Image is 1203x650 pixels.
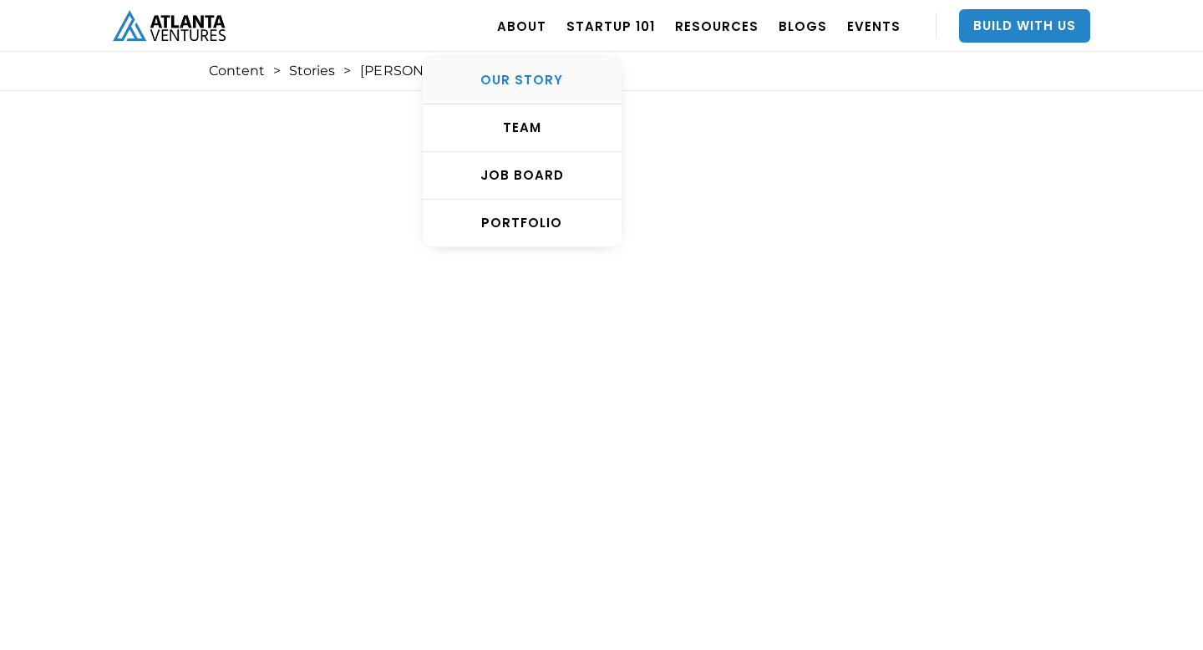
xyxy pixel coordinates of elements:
div: > [343,63,351,79]
div: OUR STORY [423,72,622,89]
div: TEAM [423,119,622,136]
a: EVENTS [847,3,901,49]
a: Job Board [423,152,622,200]
a: RESOURCES [675,3,759,49]
a: PORTFOLIO [423,200,622,246]
a: BLOGS [779,3,827,49]
div: PORTFOLIO [423,215,622,231]
a: Startup 101 [566,3,655,49]
a: Build With Us [959,9,1090,43]
a: Stories [289,63,335,79]
a: ABOUT [497,3,546,49]
div: Job Board [423,167,622,184]
div: > [273,63,281,79]
a: Content [209,63,265,79]
a: TEAM [423,104,622,152]
div: [PERSON_NAME] [360,63,479,79]
a: OUR STORY [423,57,622,104]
